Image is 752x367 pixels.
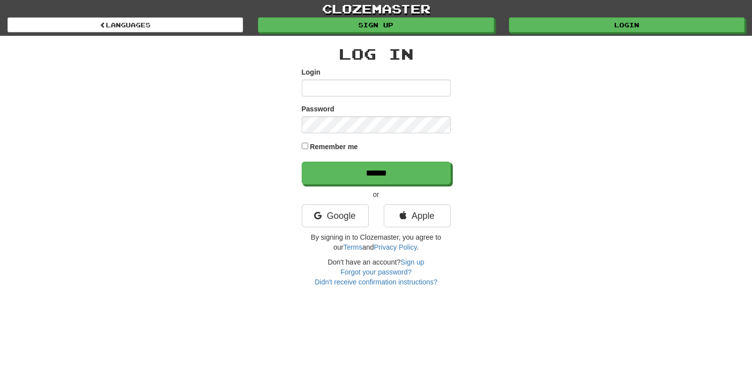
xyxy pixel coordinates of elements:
a: Languages [7,17,243,32]
a: Forgot your password? [340,268,412,276]
div: Don't have an account? [302,257,451,287]
a: Apple [384,204,451,227]
a: Login [509,17,745,32]
a: Didn't receive confirmation instructions? [315,278,437,286]
a: Sign up [258,17,494,32]
p: By signing in to Clozemaster, you agree to our and . [302,232,451,252]
label: Login [302,67,321,77]
a: Privacy Policy [374,243,417,251]
a: Terms [343,243,362,251]
p: or [302,189,451,199]
label: Remember me [310,142,358,152]
label: Password [302,104,334,114]
a: Google [302,204,369,227]
h2: Log In [302,46,451,62]
a: Sign up [401,258,424,266]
